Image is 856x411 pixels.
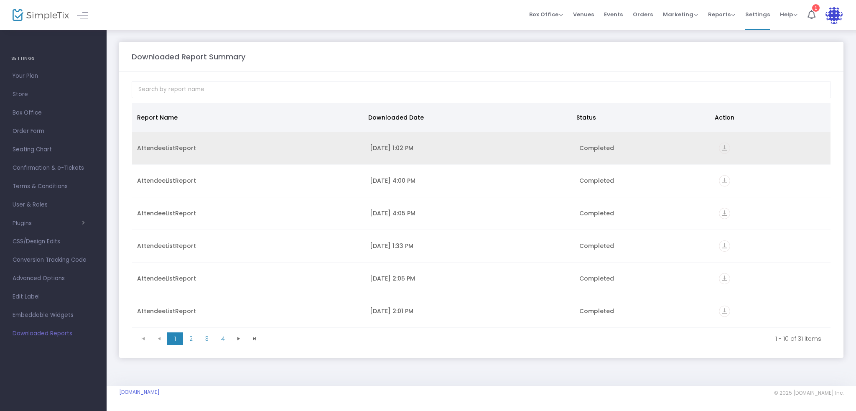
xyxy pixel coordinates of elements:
[579,274,709,283] div: Completed
[719,306,730,317] i: vertical_align_bottom
[137,209,360,217] div: AttendeeListReport
[579,176,709,185] div: Completed
[13,220,85,227] button: Plugins
[137,307,360,315] div: AttendeeListReport
[13,199,94,210] span: User & Roles
[719,240,825,252] div: https://go.SimpleTix.com/ewxxu
[370,307,569,315] div: 9/8/2025 2:01 PM
[710,103,825,132] th: Action
[719,276,730,284] a: vertical_align_bottom
[719,210,730,219] a: vertical_align_bottom
[11,50,95,67] h4: SETTINGS
[13,144,94,155] span: Seating Chart
[579,209,709,217] div: Completed
[13,310,94,321] span: Embeddable Widgets
[13,236,94,247] span: CSS/Design Edits
[137,274,360,283] div: AttendeeListReport
[13,89,94,100] span: Store
[719,308,730,317] a: vertical_align_bottom
[719,273,825,284] div: https://go.SimpleTix.com/9tr5a
[579,144,709,152] div: Completed
[571,103,710,132] th: Status
[183,332,199,345] span: Page 2
[268,334,821,343] kendo-pager-info: 1 - 10 of 31 items
[13,181,94,192] span: Terms & Conditions
[132,81,831,98] input: Search by report name
[132,103,363,132] th: Report Name
[231,332,247,345] span: Go to the next page
[719,208,825,219] div: https://go.SimpleTix.com/5l42m
[719,240,730,252] i: vertical_align_bottom
[247,332,262,345] span: Go to the last page
[529,10,563,18] span: Box Office
[663,10,698,18] span: Marketing
[137,242,360,250] div: AttendeeListReport
[719,243,730,251] a: vertical_align_bottom
[132,51,245,62] m-panel-title: Downloaded Report Summary
[633,4,653,25] span: Orders
[719,175,825,186] div: https://go.SimpleTix.com/f7xdc
[708,10,735,18] span: Reports
[812,4,820,12] div: 1
[137,176,360,185] div: AttendeeListReport
[132,103,831,329] div: Data table
[363,103,571,132] th: Downloaded Date
[719,306,825,317] div: https://go.SimpleTix.com/u4l4o
[13,126,94,137] span: Order Form
[719,208,730,219] i: vertical_align_bottom
[719,175,730,186] i: vertical_align_bottom
[13,291,94,302] span: Edit Label
[719,178,730,186] a: vertical_align_bottom
[13,328,94,339] span: Downloaded Reports
[167,332,183,345] span: Page 1
[719,143,730,154] i: vertical_align_bottom
[579,307,709,315] div: Completed
[604,4,623,25] span: Events
[199,332,215,345] span: Page 3
[573,4,594,25] span: Venues
[370,144,569,152] div: 9/22/2025 1:02 PM
[13,163,94,174] span: Confirmation & e-Tickets
[215,332,231,345] span: Page 4
[780,10,797,18] span: Help
[13,273,94,284] span: Advanced Options
[13,255,94,265] span: Conversion Tracking Code
[251,335,258,342] span: Go to the last page
[579,242,709,250] div: Completed
[719,273,730,284] i: vertical_align_bottom
[370,274,569,283] div: 9/8/2025 2:05 PM
[119,389,160,396] a: [DOMAIN_NAME]
[719,143,825,154] div: https://go.SimpleTix.com/okrk6
[370,242,569,250] div: 9/16/2025 1:33 PM
[137,144,360,152] div: AttendeeListReport
[13,107,94,118] span: Box Office
[745,4,770,25] span: Settings
[719,145,730,153] a: vertical_align_bottom
[774,390,843,396] span: © 2025 [DOMAIN_NAME] Inc.
[13,71,94,82] span: Your Plan
[370,176,569,185] div: 9/19/2025 4:00 PM
[235,335,242,342] span: Go to the next page
[370,209,569,217] div: 9/18/2025 4:05 PM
